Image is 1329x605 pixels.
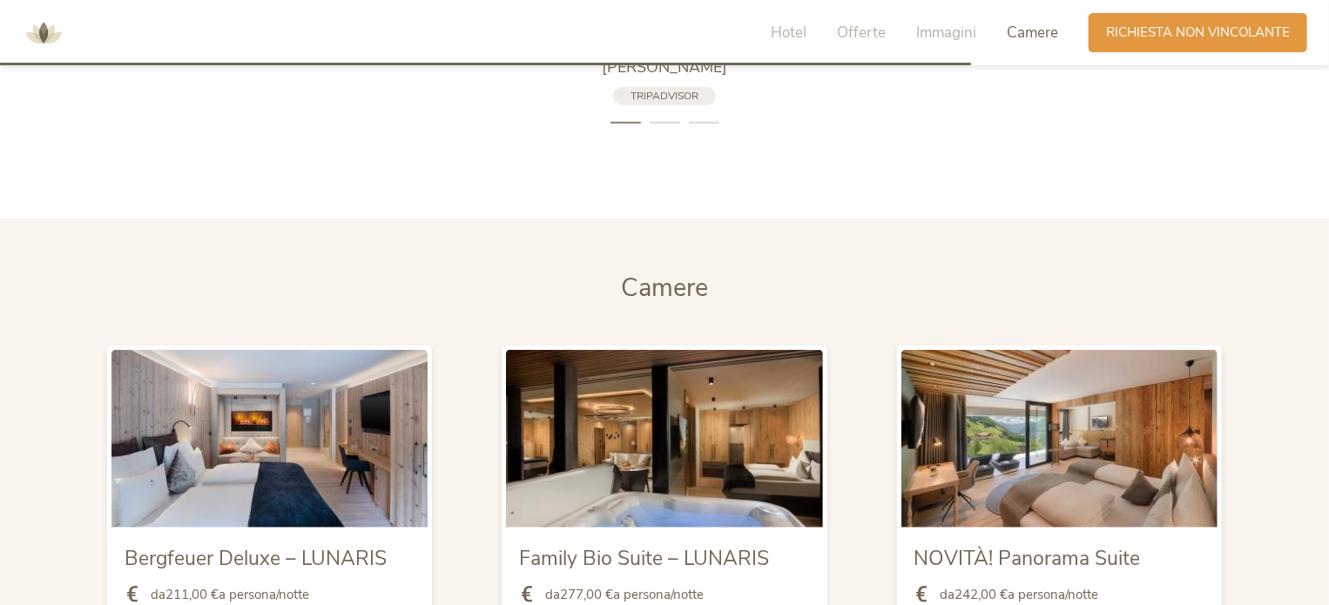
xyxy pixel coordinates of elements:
[941,586,1099,604] span: da a persona/notte
[916,23,976,43] span: Immagini
[771,23,806,43] span: Hotel
[1007,23,1058,43] span: Camere
[111,350,428,528] img: Bergfeuer Deluxe – LUNARIS
[447,57,882,78] a: [PERSON_NAME]
[545,586,704,604] span: da a persona/notte
[17,26,70,38] a: AMONTI & LUNARIS Wellnessresort
[955,586,1009,603] b: 242,00 €
[631,89,698,103] span: Tripadvisor
[914,545,1141,572] span: NOVITÀ! Panorama Suite
[621,271,708,305] span: Camere
[1106,24,1290,42] span: Richiesta non vincolante
[560,586,613,603] b: 277,00 €
[125,545,387,572] span: Bergfeuer Deluxe – LUNARIS
[613,87,716,105] a: Tripadvisor
[837,23,886,43] span: Offerte
[17,7,70,59] img: AMONTI & LUNARIS Wellnessresort
[165,586,219,603] b: 211,00 €
[602,57,727,77] span: [PERSON_NAME]
[151,586,309,604] span: da a persona/notte
[506,350,822,528] img: Family Bio Suite – LUNARIS
[901,350,1218,528] img: NOVITÀ! Panorama Suite
[519,545,769,572] span: Family Bio Suite – LUNARIS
